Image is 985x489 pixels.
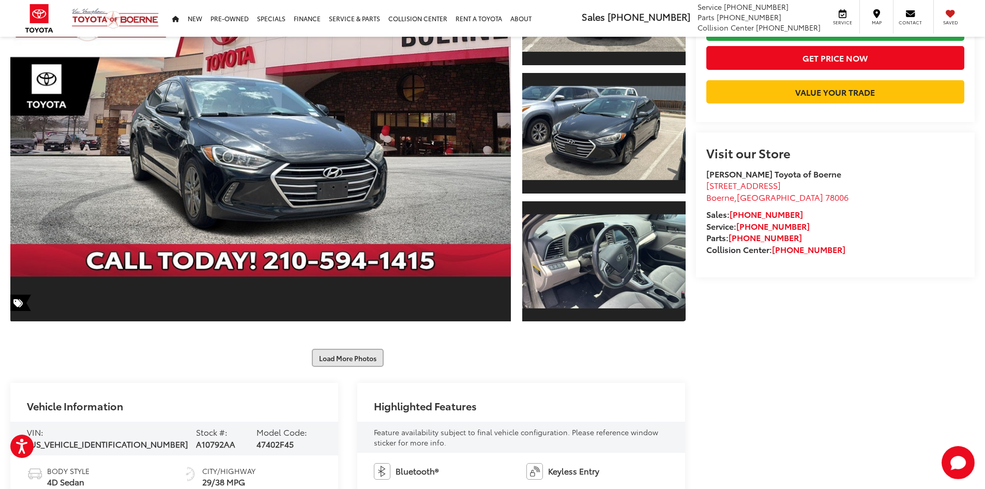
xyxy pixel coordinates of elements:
[47,476,89,488] span: 4D Sedan
[825,191,848,203] span: 78006
[724,2,789,12] span: [PHONE_NUMBER]
[202,476,255,488] span: 29/38 MPG
[522,200,686,323] a: Expand Photo 3
[706,243,845,255] strong: Collision Center:
[899,19,922,26] span: Contact
[10,294,31,311] span: Special
[520,214,687,308] img: 2017 Hyundai Elantra SE
[737,191,823,203] span: [GEOGRAPHIC_DATA]
[706,146,964,159] h2: Visit our Store
[706,46,964,69] button: Get Price Now
[256,438,294,450] span: 47402F45
[27,438,188,450] span: [US_VEHICLE_IDENTIFICATION_NUMBER]
[526,463,543,480] img: Keyless Entry
[706,220,810,232] strong: Service:
[865,19,888,26] span: Map
[706,191,848,203] span: ,
[706,80,964,103] a: Value Your Trade
[706,231,802,243] strong: Parts:
[831,19,854,26] span: Service
[942,446,975,479] button: Toggle Chat Window
[730,208,803,220] a: [PHONE_NUMBER]
[27,426,43,438] span: VIN:
[706,191,734,203] span: Boerne
[196,438,235,450] span: A10792AA
[71,8,159,29] img: Vic Vaughan Toyota of Boerne
[182,466,199,482] img: Fuel Economy
[942,446,975,479] svg: Start Chat
[522,72,686,195] a: Expand Photo 2
[396,465,438,477] span: Bluetooth®
[698,2,722,12] span: Service
[717,12,781,22] span: [PHONE_NUMBER]
[374,463,390,480] img: Bluetooth®
[548,465,599,477] span: Keyless Entry
[374,427,658,448] span: Feature availability subject to final vehicle configuration. Please reference window sticker for ...
[582,10,605,23] span: Sales
[256,426,307,438] span: Model Code:
[698,12,715,22] span: Parts
[608,10,690,23] span: [PHONE_NUMBER]
[312,349,384,367] button: Load More Photos
[202,466,255,476] span: City/Highway
[729,231,802,243] a: [PHONE_NUMBER]
[706,179,781,191] span: [STREET_ADDRESS]
[698,22,754,33] span: Collision Center
[520,86,687,180] img: 2017 Hyundai Elantra SE
[706,168,841,180] strong: [PERSON_NAME] Toyota of Boerne
[374,400,477,411] h2: Highlighted Features
[706,179,848,203] a: [STREET_ADDRESS] Boerne,[GEOGRAPHIC_DATA] 78006
[772,243,845,255] a: [PHONE_NUMBER]
[196,426,228,438] span: Stock #:
[47,466,89,476] span: Body Style
[939,19,962,26] span: Saved
[736,220,810,232] a: [PHONE_NUMBER]
[27,400,123,411] h2: Vehicle Information
[756,22,821,33] span: [PHONE_NUMBER]
[706,208,803,220] strong: Sales:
